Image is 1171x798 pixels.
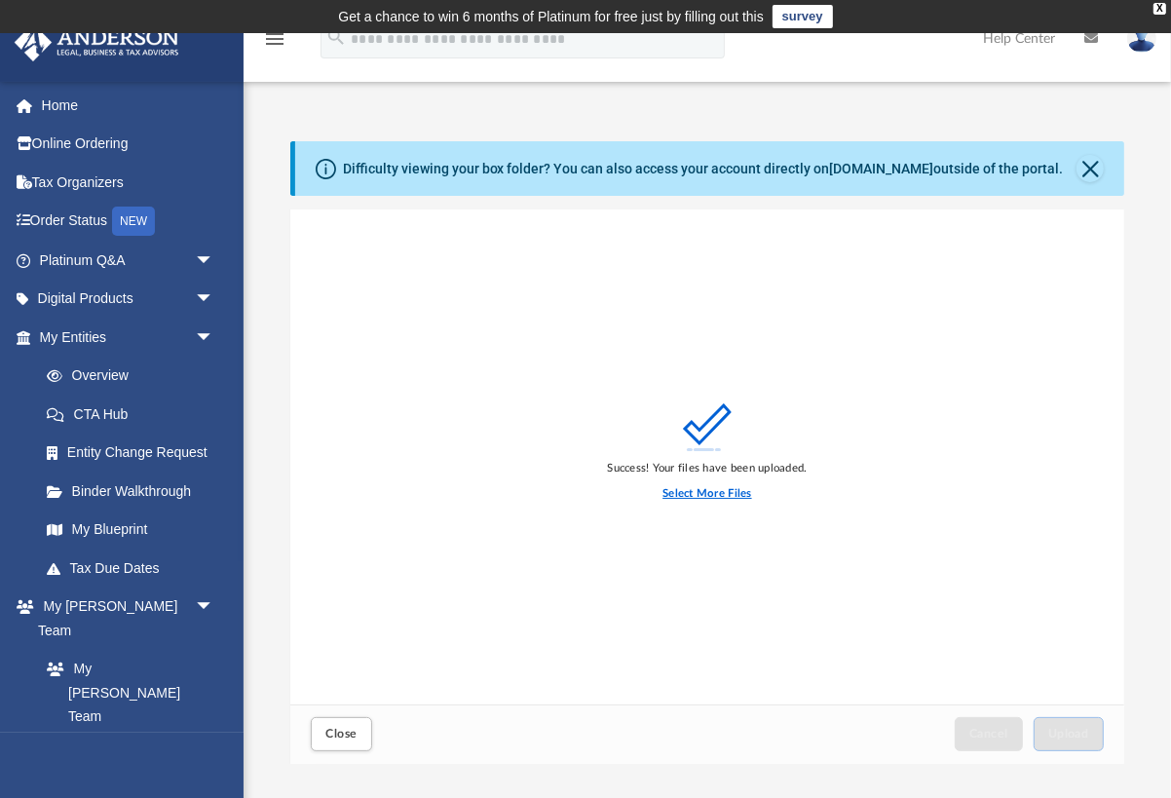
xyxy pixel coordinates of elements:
div: Difficulty viewing your box folder? You can also access your account directly on outside of the p... [343,159,1064,179]
i: search [325,26,347,48]
a: survey [773,5,833,28]
span: arrow_drop_down [195,280,234,320]
label: Select More Files [662,485,751,503]
a: My Entitiesarrow_drop_down [14,318,244,357]
span: arrow_drop_down [195,241,234,281]
a: Platinum Q&Aarrow_drop_down [14,241,244,280]
a: My [PERSON_NAME] Team [27,650,224,737]
a: Digital Productsarrow_drop_down [14,280,244,319]
button: Cancel [955,717,1023,751]
a: Entity Change Request [27,434,244,473]
a: Online Ordering [14,125,244,164]
i: menu [263,27,286,51]
a: My Blueprint [27,511,234,550]
a: Binder Walkthrough [27,472,244,511]
a: Overview [27,357,244,396]
button: Close [1077,155,1104,182]
div: NEW [112,207,155,236]
span: Cancel [969,728,1008,740]
div: Success! Your files have been uploaded. [607,460,807,477]
div: Upload [290,209,1125,764]
img: User Pic [1127,24,1156,53]
a: Tax Organizers [14,163,244,202]
a: My [PERSON_NAME] Teamarrow_drop_down [14,588,234,650]
a: Order StatusNEW [14,202,244,242]
a: Tax Due Dates [27,549,244,588]
a: menu [263,37,286,51]
div: Get a chance to win 6 months of Platinum for free just by filling out this [338,5,764,28]
a: CTA Hub [27,395,244,434]
div: close [1153,3,1166,15]
button: Close [311,717,371,751]
span: arrow_drop_down [195,588,234,627]
a: [DOMAIN_NAME] [830,161,934,176]
span: Close [325,728,357,740]
img: Anderson Advisors Platinum Portal [9,23,185,61]
a: Home [14,86,244,125]
span: arrow_drop_down [195,318,234,358]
